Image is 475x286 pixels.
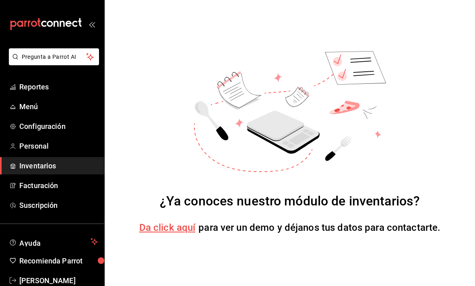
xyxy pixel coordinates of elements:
[19,237,87,247] span: Ayuda
[19,121,98,132] span: Configuración
[19,141,98,151] span: Personal
[160,191,420,211] div: ¿Ya conoces nuestro módulo de inventarios?
[139,222,196,233] a: Da click aquí
[19,255,98,266] span: Recomienda Parrot
[19,101,98,112] span: Menú
[19,275,98,286] span: [PERSON_NAME]
[6,58,99,67] a: Pregunta a Parrot AI
[198,222,440,233] span: para ver un demo y déjanos tus datos para contactarte.
[19,200,98,211] span: Suscripción
[9,48,99,65] button: Pregunta a Parrot AI
[22,53,87,61] span: Pregunta a Parrot AI
[19,160,98,171] span: Inventarios
[19,180,98,191] span: Facturación
[89,21,95,27] button: open_drawer_menu
[19,81,98,92] span: Reportes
